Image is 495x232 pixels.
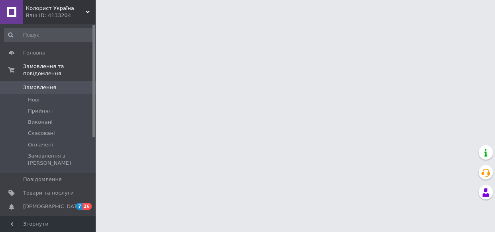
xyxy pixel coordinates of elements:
[28,141,53,148] span: Оплачені
[28,130,55,137] span: Скасовані
[23,189,74,197] span: Товари та послуги
[28,119,53,126] span: Виконані
[28,96,39,103] span: Нові
[4,28,94,42] input: Пошук
[26,5,86,12] span: Колорист Україна
[26,12,96,19] div: Ваш ID: 4133204
[23,63,96,77] span: Замовлення та повідомлення
[23,176,62,183] span: Повідомлення
[82,203,92,210] span: 26
[23,203,82,210] span: [DEMOGRAPHIC_DATA]
[23,49,45,57] span: Головна
[28,107,53,115] span: Прийняті
[23,84,56,91] span: Замовлення
[76,203,82,210] span: 7
[28,152,93,167] span: Замовлення з [PERSON_NAME]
